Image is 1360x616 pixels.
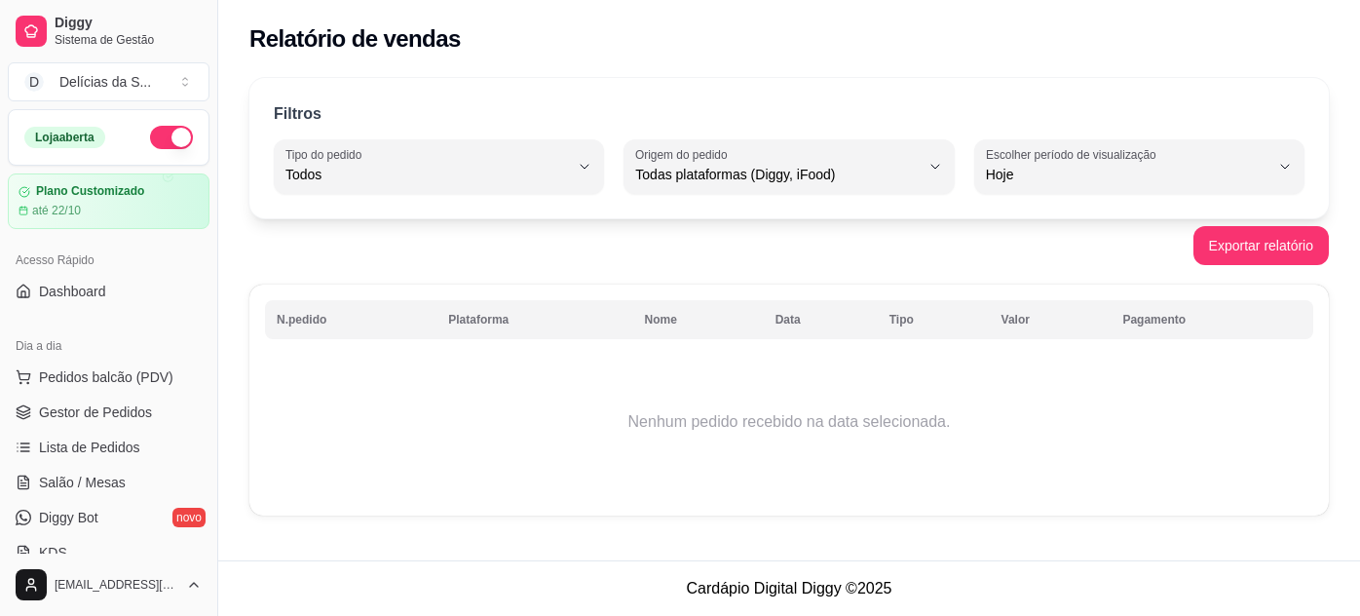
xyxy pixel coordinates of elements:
button: Select a team [8,62,209,101]
a: Gestor de Pedidos [8,397,209,428]
span: Diggy [55,15,202,32]
span: Gestor de Pedidos [39,403,152,422]
a: Lista de Pedidos [8,432,209,463]
button: Escolher período de visualizaçãoHoje [974,139,1304,194]
button: Pedidos balcão (PDV) [8,362,209,393]
th: Tipo [878,300,990,339]
p: Filtros [274,102,321,126]
th: Pagamento [1111,300,1313,339]
label: Escolher período de visualização [986,146,1162,163]
span: KDS [39,543,67,562]
span: Lista de Pedidos [39,438,140,457]
button: Origem do pedidoTodas plataformas (Diggy, iFood) [623,139,954,194]
th: Valor [990,300,1112,339]
th: N.pedido [265,300,436,339]
a: Diggy Botnovo [8,502,209,533]
a: Salão / Mesas [8,467,209,498]
span: Todas plataformas (Diggy, iFood) [635,165,919,184]
button: Exportar relatório [1193,226,1329,265]
a: Plano Customizadoaté 22/10 [8,173,209,229]
a: DiggySistema de Gestão [8,8,209,55]
div: Loja aberta [24,127,105,148]
a: Dashboard [8,276,209,307]
article: Plano Customizado [36,184,144,199]
th: Data [764,300,878,339]
span: Hoje [986,165,1269,184]
th: Plataforma [436,300,632,339]
button: Tipo do pedidoTodos [274,139,604,194]
span: [EMAIL_ADDRESS][DOMAIN_NAME] [55,577,178,593]
button: [EMAIL_ADDRESS][DOMAIN_NAME] [8,561,209,608]
span: Diggy Bot [39,508,98,527]
footer: Cardápio Digital Diggy © 2025 [218,560,1360,616]
span: Todos [285,165,569,184]
h2: Relatório de vendas [249,23,461,55]
article: até 22/10 [32,203,81,218]
label: Origem do pedido [635,146,734,163]
div: Acesso Rápido [8,245,209,276]
label: Tipo do pedido [285,146,368,163]
span: Salão / Mesas [39,473,126,492]
a: KDS [8,537,209,568]
span: Pedidos balcão (PDV) [39,367,173,387]
span: Dashboard [39,282,106,301]
div: Dia a dia [8,330,209,362]
td: Nenhum pedido recebido na data selecionada. [265,344,1313,500]
span: D [24,72,44,92]
button: Alterar Status [150,126,193,149]
div: Delícias da S ... [59,72,151,92]
span: Sistema de Gestão [55,32,202,48]
th: Nome [633,300,764,339]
